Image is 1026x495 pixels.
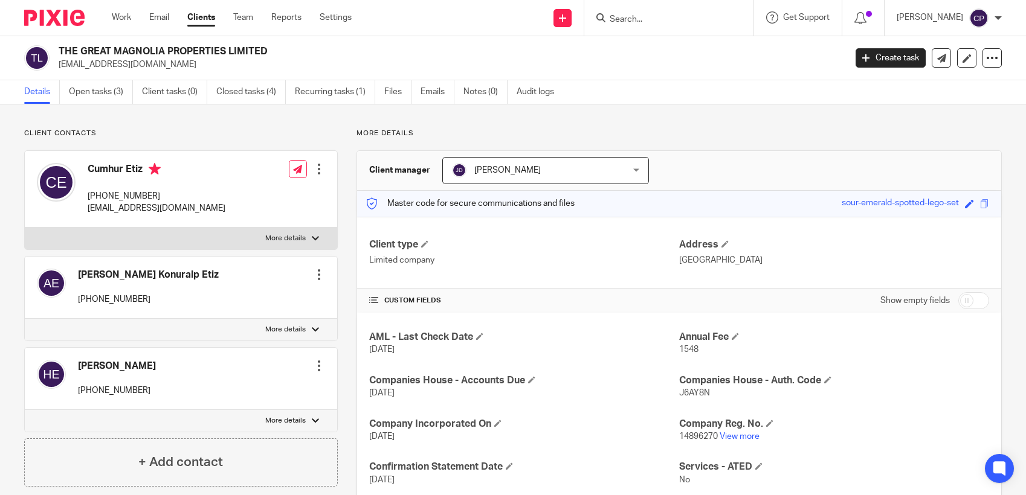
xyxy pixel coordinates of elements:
[88,163,225,178] h4: Cumhur Etiz
[369,432,395,441] span: [DATE]
[142,80,207,104] a: Client tasks (0)
[679,432,718,441] span: 14896270
[138,453,223,471] h4: + Add contact
[37,269,66,298] img: svg%3E
[517,80,563,104] a: Audit logs
[720,432,760,441] a: View more
[37,360,66,389] img: svg%3E
[384,80,411,104] a: Files
[149,11,169,24] a: Email
[78,360,156,372] h4: [PERSON_NAME]
[369,296,679,305] h4: CUSTOM FIELDS
[187,11,215,24] a: Clients
[265,234,306,243] p: More details
[149,163,161,175] i: Primary
[265,325,306,334] p: More details
[369,476,395,484] span: [DATE]
[78,293,219,305] p: [PHONE_NUMBER]
[369,331,679,343] h4: AML - Last Check Date
[369,254,679,266] p: Limited company
[295,80,375,104] a: Recurring tasks (1)
[59,59,837,71] p: [EMAIL_ADDRESS][DOMAIN_NAME]
[369,461,679,473] h4: Confirmation Statement Date
[421,80,454,104] a: Emails
[78,385,156,397] p: [PHONE_NUMBER]
[112,11,131,24] a: Work
[679,345,699,354] span: 1548
[679,374,989,387] h4: Companies House - Auth. Code
[897,11,963,24] p: [PERSON_NAME]
[842,197,959,211] div: sour-emerald-spotted-lego-set
[679,238,989,251] h4: Address
[474,166,541,174] span: [PERSON_NAME]
[679,254,989,266] p: [GEOGRAPHIC_DATA]
[369,374,679,387] h4: Companies House - Accounts Due
[216,80,286,104] a: Closed tasks (4)
[679,476,690,484] span: No
[24,129,338,138] p: Client contacts
[78,269,219,281] h4: [PERSON_NAME] Konuralp Etiz
[271,11,302,24] a: Reports
[265,416,306,426] p: More details
[233,11,253,24] a: Team
[69,80,133,104] a: Open tasks (3)
[366,197,575,209] p: Master code for secure communications and files
[369,238,679,251] h4: Client type
[608,14,717,25] input: Search
[856,48,926,68] a: Create task
[357,129,1002,138] p: More details
[59,45,682,58] h2: THE GREAT MAGNOLIA PROPERTIES LIMITED
[369,164,430,176] h3: Client manager
[463,80,508,104] a: Notes (0)
[320,11,352,24] a: Settings
[37,163,76,202] img: svg%3E
[679,461,989,473] h4: Services - ATED
[24,10,85,26] img: Pixie
[369,345,395,354] span: [DATE]
[969,8,989,28] img: svg%3E
[679,418,989,430] h4: Company Reg. No.
[88,190,225,202] p: [PHONE_NUMBER]
[369,418,679,430] h4: Company Incorporated On
[452,163,466,177] img: svg%3E
[679,331,989,343] h4: Annual Fee
[24,80,60,104] a: Details
[880,295,950,307] label: Show empty fields
[24,45,50,71] img: svg%3E
[783,13,830,22] span: Get Support
[369,389,395,397] span: [DATE]
[679,389,710,397] span: J6AY8N
[88,202,225,214] p: [EMAIL_ADDRESS][DOMAIN_NAME]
